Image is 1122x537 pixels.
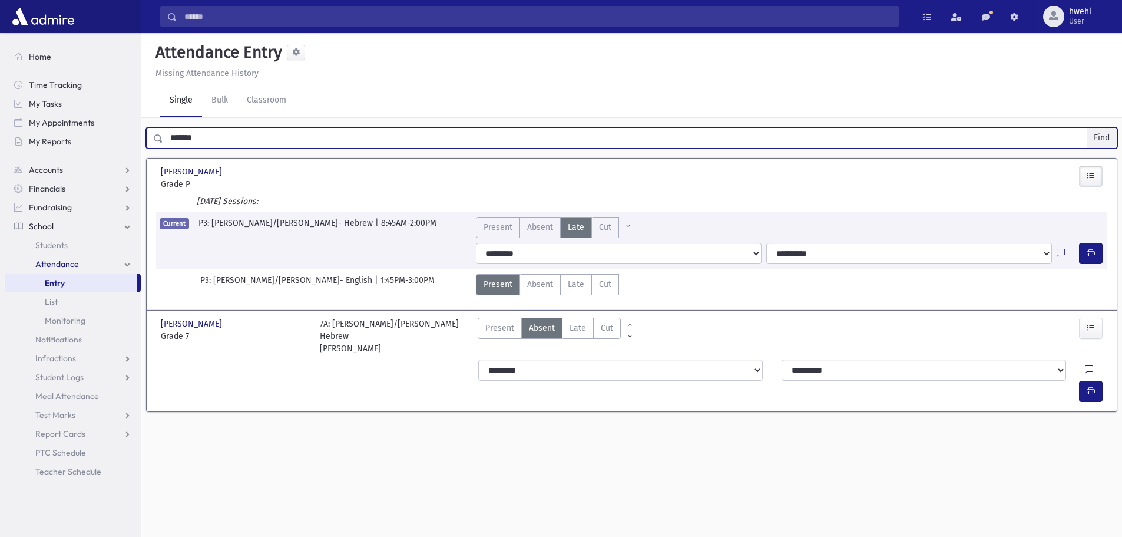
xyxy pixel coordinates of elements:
span: PTC Schedule [35,447,86,458]
span: My Reports [29,136,71,147]
a: Teacher Schedule [5,462,141,481]
div: AttTypes [476,217,637,238]
span: My Tasks [29,98,62,109]
span: Meal Attendance [35,391,99,401]
span: Home [29,51,51,62]
u: Missing Attendance History [155,68,259,78]
a: Fundraising [5,198,141,217]
a: Entry [5,274,137,292]
span: Absent [527,221,553,233]
span: hwehl [1069,7,1091,17]
span: Grade P [161,178,308,190]
a: My Appointments [5,113,141,132]
a: Accounts [5,160,141,179]
img: AdmirePro [9,5,77,28]
a: Meal Attendance [5,387,141,406]
span: Entry [45,278,65,288]
a: Notifications [5,330,141,349]
span: Attendance [35,259,79,269]
span: Time Tracking [29,80,82,90]
span: Cut [599,278,611,291]
a: Monitoring [5,311,141,330]
a: Student Logs [5,368,141,387]
span: Present [484,278,512,291]
span: Present [484,221,512,233]
div: 7A: [PERSON_NAME]/[PERSON_NAME] Hebrew [PERSON_NAME] [320,318,467,355]
span: Report Cards [35,429,85,439]
span: Students [35,240,68,251]
div: AttTypes [476,274,619,295]
a: List [5,292,141,311]
span: Accounts [29,164,63,175]
a: Home [5,47,141,66]
a: Bulk [202,84,237,117]
input: Search [177,6,898,27]
a: PTC Schedule [5,443,141,462]
span: | [375,274,380,295]
span: [PERSON_NAME] [161,166,224,178]
a: My Reports [5,132,141,151]
span: Infractions [35,353,76,364]
span: Absent [527,278,553,291]
span: Absent [529,322,555,334]
h5: Attendance Entry [151,42,282,62]
span: Teacher Schedule [35,466,101,477]
a: Students [5,236,141,255]
span: List [45,296,58,307]
a: Classroom [237,84,296,117]
span: Late [570,322,586,334]
a: Infractions [5,349,141,368]
span: Financials [29,183,65,194]
span: Late [568,221,584,233]
span: Monitoring [45,315,85,326]
span: 1:45PM-3:00PM [380,274,435,295]
a: Report Cards [5,424,141,443]
span: Grade 7 [161,330,308,342]
button: Find [1087,128,1117,148]
a: Attendance [5,255,141,274]
span: School [29,221,54,232]
span: Fundraising [29,202,72,213]
span: User [1069,17,1091,26]
span: | [375,217,381,238]
span: Present [485,322,514,334]
span: Cut [599,221,611,233]
a: Single [160,84,202,117]
a: Time Tracking [5,75,141,94]
span: Late [568,278,584,291]
div: AttTypes [478,318,621,355]
span: Test Marks [35,410,75,420]
span: Notifications [35,334,82,345]
a: Financials [5,179,141,198]
a: Missing Attendance History [151,68,259,78]
span: Cut [601,322,613,334]
span: Current [160,218,189,229]
span: P3: [PERSON_NAME]/[PERSON_NAME]- Hebrew [198,217,375,238]
i: [DATE] Sessions: [197,196,258,206]
span: My Appointments [29,117,94,128]
a: School [5,217,141,236]
a: My Tasks [5,94,141,113]
a: Test Marks [5,406,141,424]
span: 8:45AM-2:00PM [381,217,436,238]
span: P3: [PERSON_NAME]/[PERSON_NAME]- English [200,274,375,295]
span: Student Logs [35,372,84,383]
span: [PERSON_NAME] [161,318,224,330]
